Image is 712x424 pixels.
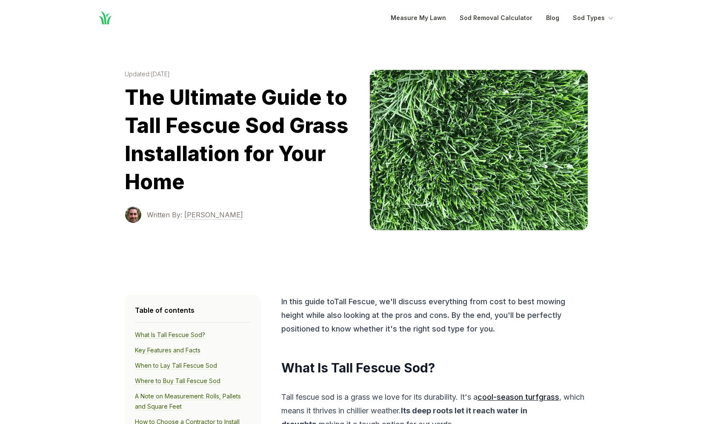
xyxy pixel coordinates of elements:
img: Terrance Sowell photo [125,206,142,223]
a: A Note on Measurement: Rolls, Pallets and Square Feet [135,392,241,410]
h4: Table of contents [135,305,251,315]
a: Blog [546,13,559,23]
a: Measure My Lawn [391,13,446,23]
span: [PERSON_NAME] [184,211,243,220]
a: Written By: [PERSON_NAME] [147,210,243,220]
h2: What Is Tall Fescue Sod? [281,360,586,377]
a: Sod Removal Calculator [460,13,532,23]
p: In this guide to Tall Fescue , we'll discuss everything from cost to best mowing height while als... [281,295,586,336]
a: Where to Buy Tall Fescue Sod [135,377,220,385]
a: When to Lay Tall Fescue Sod [135,362,217,369]
a: Key Features and Facts [135,346,200,354]
time: Updated: [DATE] [125,70,356,78]
img: tall-fescue image [370,70,588,230]
h1: The Ultimate Guide to Tall Fescue Sod Grass Installation for Your Home [125,84,356,196]
a: cool-season turfgrass [478,392,559,401]
button: Sod Types [573,13,615,23]
a: What Is Tall Fescue Sod? [135,331,205,339]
